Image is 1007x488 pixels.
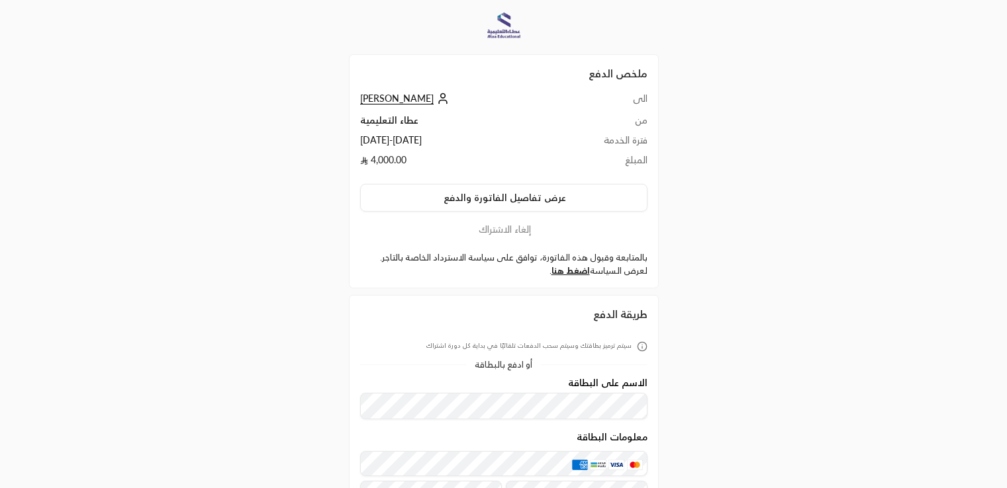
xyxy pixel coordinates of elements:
[568,378,647,388] label: الاسم على البطاقة
[360,306,647,322] div: طريقة الدفع
[360,134,555,153] td: [DATE] - [DATE]
[608,460,624,470] img: Visa
[360,93,434,104] span: [PERSON_NAME]
[555,92,647,114] td: الى
[572,460,588,470] img: AMEX
[627,460,643,470] img: MasterCard
[475,360,532,369] span: أو ادفع بالبطاقة
[551,265,590,276] a: اضغط هنا
[360,378,647,419] div: الاسم على البطاقة
[555,134,647,153] td: فترة الخدمة
[555,114,647,134] td: من
[360,451,647,476] input: بطاقة ائتمانية
[360,432,647,442] legend: معلومات البطاقة
[360,93,452,104] a: [PERSON_NAME]
[590,460,606,470] img: MADA
[486,8,522,44] img: Company Logo
[360,184,647,212] button: عرض تفاصيل الفاتورة والدفع
[360,153,555,173] td: 4,000.00
[426,341,632,352] span: سيتم ترميز بطاقتك وسيتم سحب الدفعات تلقائيًا في بداية كل دورة اشتراك
[360,65,647,81] h2: ملخص الدفع
[360,114,555,134] td: عطاء التعليمية
[555,153,647,173] td: المبلغ
[360,222,647,237] button: إلغاء الاشتراك
[360,251,647,277] label: بالمتابعة وقبول هذه الفاتورة، توافق على سياسة الاسترداد الخاصة بالتاجر. لعرض السياسة .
